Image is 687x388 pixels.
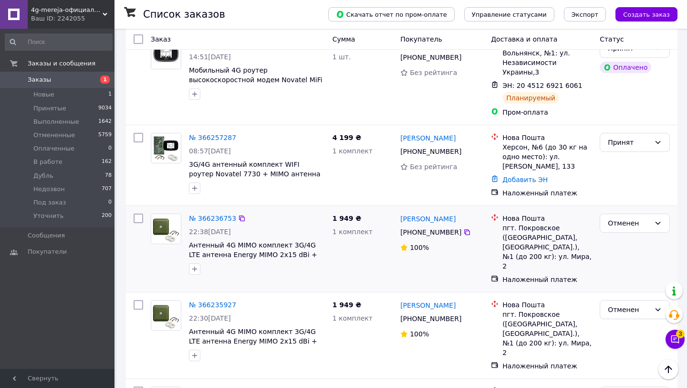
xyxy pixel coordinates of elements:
[98,118,112,126] span: 1642
[33,185,65,194] span: Недозвон
[189,215,236,222] a: № 366236753
[502,223,592,271] div: пгт. Покровское ([GEOGRAPHIC_DATA], [GEOGRAPHIC_DATA].), №1 (до 200 кг): ул. Мира, 2
[189,161,321,197] span: 3G/4G антенный комплект WIFI роутер Novatel 7730 + MIMO антенна Marketnet MAXI 22 дБ 824-960/1700...
[105,172,112,180] span: 78
[400,228,461,236] span: [PHONE_NUMBER]
[33,198,66,207] span: Под заказ
[28,248,67,256] span: Покупатели
[33,90,54,99] span: Новые
[151,35,171,43] span: Заказ
[189,228,231,236] span: 22:38[DATE]
[333,215,362,222] span: 1 949 ₴
[31,14,114,23] div: Ваш ID: 2242055
[333,35,355,43] span: Сумма
[623,11,670,18] span: Создать заказ
[189,134,236,141] a: № 366257287
[600,35,624,43] span: Статус
[333,134,362,141] span: 4 199 ₴
[33,131,75,140] span: Отмененные
[615,7,677,22] button: Создать заказ
[606,10,677,18] a: Создать заказ
[28,75,51,84] span: Заказы
[143,9,225,20] h1: Список заказов
[572,11,598,18] span: Экспорт
[108,198,112,207] span: 0
[400,301,456,310] a: [PERSON_NAME]
[28,231,65,240] span: Сообщения
[33,158,62,166] span: В работе
[502,108,592,117] div: Пром-оплата
[151,133,181,163] img: Фото товару
[333,147,373,155] span: 1 комплект
[33,212,63,220] span: Уточнить
[502,92,559,104] div: Планируемый
[491,35,557,43] span: Доставка и оплата
[102,212,112,220] span: 200
[502,214,592,223] div: Нова Пошта
[410,330,429,338] span: 100%
[333,228,373,236] span: 1 комплект
[100,75,110,84] span: 1
[600,62,651,73] div: Оплачено
[151,214,181,244] img: Фото товару
[108,90,112,99] span: 1
[33,118,79,126] span: Выполненные
[658,359,678,379] button: Наверх
[676,330,685,338] span: 3
[151,301,181,330] img: Фото товару
[189,328,317,355] a: Антенный 4G MIMO комплект 3G/4G LTE антенна Energy MIMO 2x15 dBi + кабель + переходники
[189,147,231,155] span: 08:57[DATE]
[608,137,650,148] div: Принят
[472,11,547,18] span: Управление статусами
[464,7,554,22] button: Управление статусами
[400,315,461,323] span: [PHONE_NUMBER]
[102,158,112,166] span: 162
[5,33,113,51] input: Поиск
[400,214,456,224] a: [PERSON_NAME]
[502,48,592,77] div: Вольнянск, №1: ул. Независимости Украины,3
[502,188,592,198] div: Наложенный платеж
[98,131,112,140] span: 5759
[98,104,112,113] span: 9034
[410,244,429,251] span: 100%
[333,301,362,309] span: 1 949 ₴
[502,310,592,357] div: пгт. Покровское ([GEOGRAPHIC_DATA], [GEOGRAPHIC_DATA].), №1 (до 200 кг): ул. Мира, 2
[108,144,112,153] span: 0
[102,185,112,194] span: 707
[400,133,456,143] a: [PERSON_NAME]
[608,304,650,315] div: Отменен
[151,214,181,244] a: Фото товару
[502,133,592,142] div: Нова Пошта
[189,53,231,61] span: 14:51[DATE]
[33,104,66,113] span: Принятые
[189,314,231,322] span: 22:30[DATE]
[189,241,317,268] a: Антенный 4G MIMO комплект 3G/4G LTE антенна Energy MIMO 2x15 dBi + кабель + переходники
[189,301,236,309] a: № 366235927
[400,148,461,155] span: [PHONE_NUMBER]
[333,53,351,61] span: 1 шт.
[608,218,650,228] div: Отменен
[502,82,583,89] span: ЭН: 20 4512 6921 6061
[502,361,592,371] div: Наложенный платеж
[33,144,74,153] span: Оплаченные
[328,7,455,22] button: Скачать отчет по пром-оплате
[400,35,442,43] span: Покупатель
[502,142,592,171] div: Херсон, №6 (до 30 кг на одно место): ул. [PERSON_NAME], 133
[189,66,323,103] a: Мобильный 4G роутер высокоскоростной модем Novatel MiFi 8800L с поддержкой технологий 3G и 4G LTE
[28,59,95,68] span: Заказы и сообщения
[33,172,53,180] span: Дубль
[400,54,461,61] span: [PHONE_NUMBER]
[336,10,447,19] span: Скачать отчет по пром-оплате
[502,300,592,310] div: Нова Пошта
[410,163,457,171] span: Без рейтинга
[151,39,181,69] img: Фото товару
[502,275,592,284] div: Наложенный платеж
[333,314,373,322] span: 1 комплект
[31,6,103,14] span: 4g-mereja-официальный дилер компаний Vodafone, Kyivstar, Lifecell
